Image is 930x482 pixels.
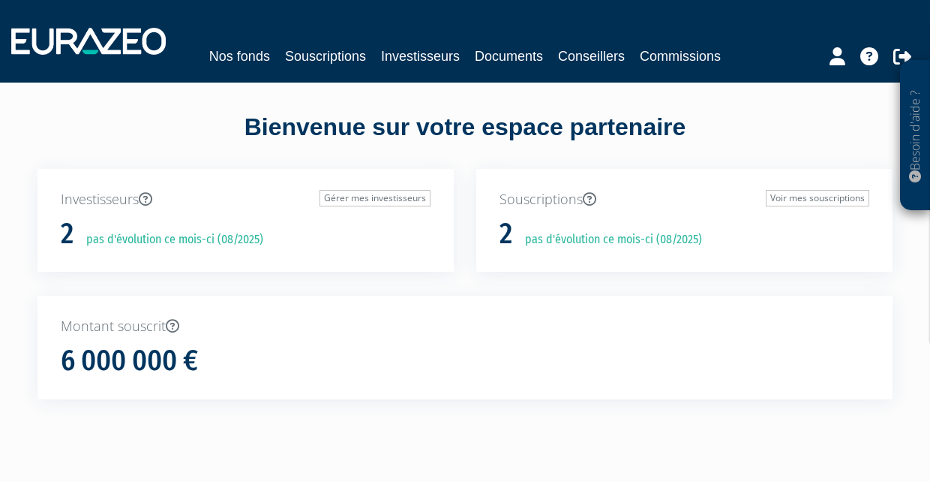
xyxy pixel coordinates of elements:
h1: 2 [499,218,512,250]
a: Nos fonds [209,46,270,67]
a: Investisseurs [381,46,460,67]
p: Souscriptions [499,190,869,209]
p: pas d'évolution ce mois-ci (08/2025) [514,231,702,249]
img: 1732889491-logotype_eurazeo_blanc_rvb.png [11,28,166,55]
a: Souscriptions [285,46,366,67]
h1: 6 000 000 € [61,345,198,377]
a: Commissions [640,46,721,67]
a: Documents [475,46,543,67]
div: Bienvenue sur votre espace partenaire [26,110,904,169]
p: pas d'évolution ce mois-ci (08/2025) [76,231,263,249]
h1: 2 [61,218,73,250]
p: Montant souscrit [61,317,869,336]
a: Gérer mes investisseurs [319,190,430,206]
a: Conseillers [558,46,625,67]
p: Investisseurs [61,190,430,209]
p: Besoin d'aide ? [907,68,924,203]
a: Voir mes souscriptions [766,190,869,206]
